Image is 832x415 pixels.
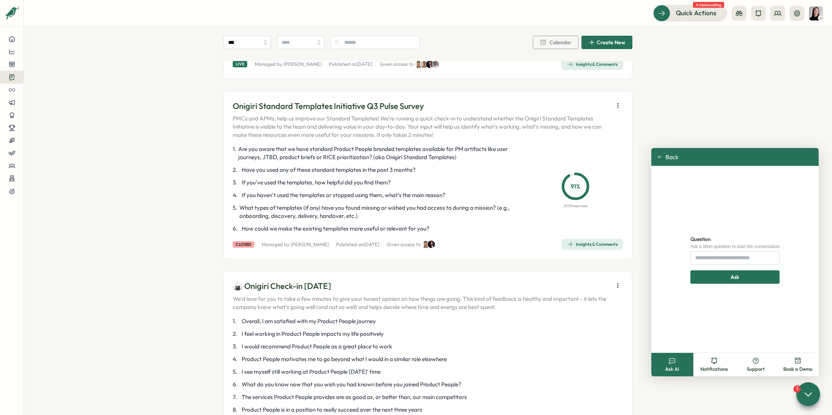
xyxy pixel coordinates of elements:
[233,241,254,248] div: closed
[561,59,623,70] button: Insights & Comments
[336,241,379,248] p: Published on
[653,5,727,21] button: Quick Actions
[233,100,610,112] p: Onigiri Standard Templates Initiative Q3 Pulse Survey
[233,317,240,325] span: 1 .
[690,244,780,249] div: Ask a short question to start the conversation
[242,406,422,414] span: Product People is in a position to really succeed over the next three years
[329,61,372,68] p: Published on
[233,368,240,376] span: 5 .
[731,271,739,283] span: Ask
[242,342,392,351] span: I would recommend Product People as a great place to work
[563,203,587,209] p: 21 / 23 responses
[242,166,416,174] span: Have you used any of these standard templates in the past 3 months?
[238,145,519,161] span: Are you aware that we have standard Product People branded templates available for PM artifacts l...
[233,330,240,338] span: 2 .
[735,353,777,376] button: Support
[387,241,420,248] p: Given access to
[255,61,322,68] p: Managed by
[690,270,780,284] button: Ask
[242,393,467,401] span: The services Product People provides are as good as, or better than, our main competitors
[693,2,724,8] span: 4 tasks waiting
[693,353,735,376] button: Notifications
[777,353,819,376] button: Book a Demo
[793,385,801,393] div: 1
[291,241,329,247] a: [PERSON_NAME]
[415,61,422,68] img: Sagar Verma
[597,40,625,45] span: Create New
[233,342,240,351] span: 3 .
[233,61,247,67] div: Live
[239,204,519,220] span: What types of templates (if any) have you found missing or wished you had access to during a miss...
[233,115,610,139] p: PMCs and APMs, help us improve our Standard Templates! We’re running a quick check-in to understa...
[796,382,820,406] button: 1
[242,368,381,376] span: I see myself still working at Product People [DATE]' time
[364,241,379,247] span: [DATE]
[262,241,329,248] p: Managed by
[564,181,587,191] p: 91 %
[233,380,240,389] span: 6 .
[242,178,391,187] span: If you’ve used the templates, how helpful did you find them?
[567,241,617,247] div: Insights & Comments
[380,61,413,68] p: Given access to
[549,40,571,45] span: Calendar
[657,154,678,160] button: Back
[783,366,812,373] span: Book a Demo
[233,178,240,187] span: 3 .
[533,36,578,49] button: Calendar
[581,36,632,49] button: Create New
[651,353,693,376] button: Ask AI
[700,366,728,373] span: Notifications
[242,191,445,199] span: If you haven’t used the templates or stopped using them, what’s the main reason?
[567,61,617,67] div: Insights & Comments
[690,235,711,244] label: Question
[809,6,823,20] img: Elena Ladushyna
[665,366,679,373] span: Ask AI
[233,225,240,233] span: 6 .
[242,355,447,363] span: Product People motivates me to go beyond what I would in a similar role elsewhere
[233,295,610,311] p: We'd love for you to take a few minutes to give your honest opinion on how things are going. This...
[233,191,240,199] span: 4 .
[432,61,439,68] img: Amna Khattak
[561,239,623,250] button: Insights & Comments
[422,241,429,248] img: Sagar Verma
[233,355,240,363] span: 4 .
[242,225,429,233] span: How could we make the existing templates more useful or relevant for you?
[242,317,376,325] span: Overall, I am satisfied with my Product People journey
[665,154,678,160] span: Back
[747,366,765,373] span: Support
[233,280,610,292] p: 🍙 Onigiri Check-in [DATE]
[233,393,240,401] span: 7 .
[357,61,372,67] span: [DATE]
[233,406,240,414] span: 8 .
[420,61,428,68] img: Francisco Afonso
[242,380,461,389] span: What do you know now that you wish you had known before you joined Product People?
[233,204,238,220] span: 5 .
[242,330,384,338] span: I feel working in Product People impacts my life positively
[428,241,435,248] img: Stella Maliatsos
[233,166,240,174] span: 2 .
[676,8,716,18] span: Quick Actions
[233,145,237,161] span: 1 .
[284,61,322,67] a: [PERSON_NAME]
[426,61,433,68] img: Stella Maliatsos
